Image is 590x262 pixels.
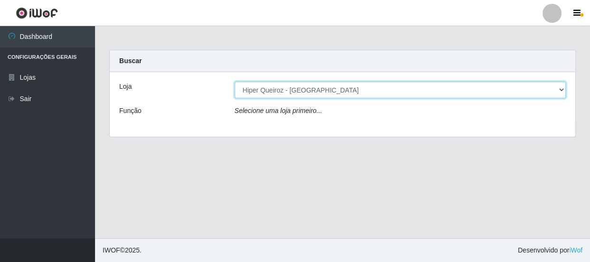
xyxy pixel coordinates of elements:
label: Função [119,106,142,116]
span: Desenvolvido por [518,245,582,255]
i: Selecione uma loja primeiro... [235,107,322,114]
span: IWOF [103,246,120,254]
label: Loja [119,82,132,92]
img: CoreUI Logo [16,7,58,19]
a: iWof [569,246,582,254]
strong: Buscar [119,57,142,65]
span: © 2025 . [103,245,142,255]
